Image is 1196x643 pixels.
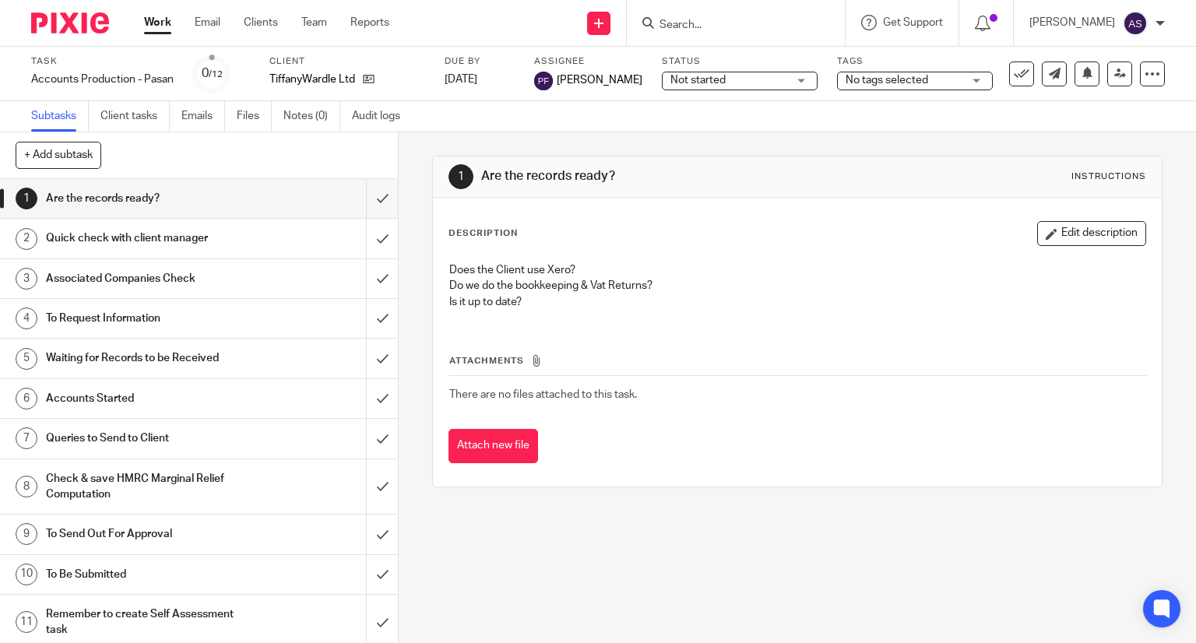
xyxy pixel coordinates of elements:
div: 1 [448,164,473,189]
a: Subtasks [31,101,89,132]
h1: Associated Companies Check [46,267,249,290]
h1: To Send Out For Approval [46,522,249,546]
p: Is it up to date? [449,294,1146,310]
h1: Accounts Started [46,387,249,410]
div: 2 [16,228,37,250]
p: Description [448,227,518,240]
h1: Queries to Send to Client [46,427,249,450]
div: 9 [16,523,37,545]
img: Pixie [31,12,109,33]
p: [PERSON_NAME] [1029,15,1115,30]
button: + Add subtask [16,142,101,168]
span: No tags selected [846,75,928,86]
small: /12 [209,70,223,79]
span: There are no files attached to this task. [449,389,637,400]
a: Emails [181,101,225,132]
label: Client [269,55,425,68]
a: Audit logs [352,101,412,132]
div: 0 [202,65,223,83]
span: Attachments [449,357,524,365]
button: Edit description [1037,221,1146,246]
a: Reports [350,15,389,30]
div: 8 [16,476,37,497]
h1: Quick check with client manager [46,227,249,250]
div: 3 [16,268,37,290]
label: Assignee [534,55,642,68]
h1: Waiting for Records to be Received [46,346,249,370]
p: Do we do the bookkeeping & Vat Returns? [449,278,1146,293]
input: Search [658,19,798,33]
h1: To Request Information [46,307,249,330]
img: svg%3E [534,72,553,90]
a: Email [195,15,220,30]
label: Task [31,55,174,68]
div: 1 [16,188,37,209]
span: Not started [670,75,726,86]
a: Notes (0) [283,101,340,132]
div: 10 [16,564,37,585]
div: Instructions [1071,170,1146,183]
a: Work [144,15,171,30]
span: [DATE] [445,74,477,85]
button: Attach new file [448,429,538,464]
label: Tags [837,55,993,68]
h1: Check & save HMRC Marginal Relief Computation [46,467,249,507]
span: [PERSON_NAME] [557,72,642,88]
a: Files [237,101,272,132]
div: 5 [16,348,37,370]
div: 6 [16,388,37,409]
div: 11 [16,611,37,633]
div: 7 [16,427,37,449]
div: Accounts Production - Pasan [31,72,174,87]
h1: Are the records ready? [46,187,249,210]
a: Team [301,15,327,30]
p: TiffanyWardle Ltd [269,72,355,87]
h1: Remember to create Self Assessment task [46,603,249,642]
p: Does the Client use Xero? [449,262,1146,278]
h1: To Be Submitted [46,563,249,586]
h1: Are the records ready? [481,168,830,184]
label: Status [662,55,818,68]
a: Clients [244,15,278,30]
img: svg%3E [1123,11,1148,36]
label: Due by [445,55,515,68]
span: Get Support [883,17,943,28]
div: 4 [16,307,37,329]
a: Client tasks [100,101,170,132]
